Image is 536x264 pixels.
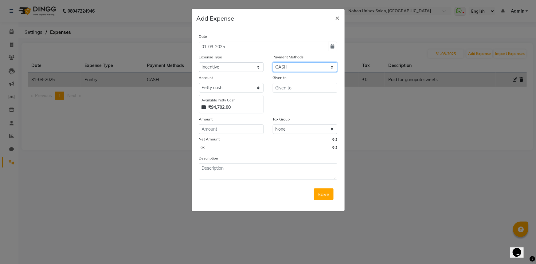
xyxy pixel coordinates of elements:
div: Available Petty Cash [202,98,261,103]
label: Description [199,156,218,161]
label: Amount [199,116,213,122]
label: Tax [199,144,205,150]
span: ₹0 [332,144,337,152]
label: Given to [273,75,287,81]
iframe: chat widget [510,239,530,258]
strong: ₹94,702.00 [209,104,231,111]
span: ₹0 [332,136,337,144]
label: Date [199,34,207,39]
span: × [335,13,340,22]
label: Tax Group [273,116,290,122]
input: Amount [199,124,264,134]
h5: Add Expense [197,14,234,23]
button: Save [314,188,334,200]
span: Save [318,191,330,197]
label: Expense Type [199,54,222,60]
label: Net Amount [199,136,220,142]
label: Payment Methods [273,54,304,60]
button: Close [331,9,345,26]
input: Given to [273,83,337,93]
label: Account [199,75,213,81]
